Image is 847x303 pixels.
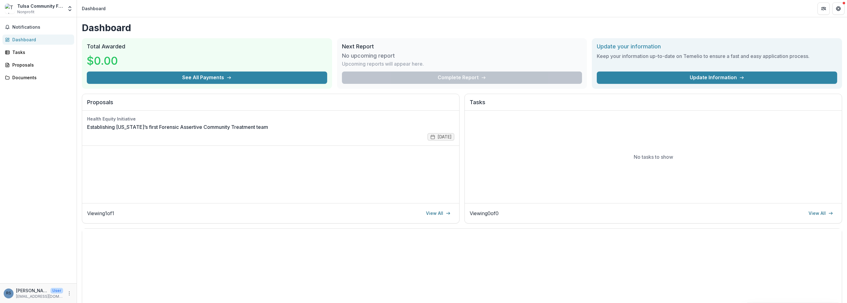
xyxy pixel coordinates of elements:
[87,43,327,50] h2: Total Awarded
[12,36,69,43] div: Dashboard
[87,210,114,217] p: Viewing 1 of 1
[16,294,63,299] p: [EMAIL_ADDRESS][DOMAIN_NAME]
[817,2,830,15] button: Partners
[12,49,69,55] div: Tasks
[597,52,837,60] h3: Keep your information up-to-date on Temelio to ensure a fast and easy application process.
[342,60,424,68] p: Upcoming reports will appear here.
[87,123,268,131] a: Establishing [US_STATE]’s first Forensic Assertive Community Treatment team
[634,153,673,161] p: No tasks to show
[805,208,837,218] a: View All
[2,60,74,70] a: Proposals
[470,210,499,217] p: Viewing 0 of 0
[832,2,845,15] button: Get Help
[87,72,327,84] button: See All Payments
[66,290,73,297] button: More
[6,291,11,295] div: Ryan Starkweather
[597,43,837,50] h2: Update your information
[2,47,74,57] a: Tasks
[12,62,69,68] div: Proposals
[79,4,108,13] nav: breadcrumb
[66,2,74,15] button: Open entity switcher
[82,5,106,12] div: Dashboard
[87,52,133,69] h3: $0.00
[342,52,395,59] h3: No upcoming report
[17,3,63,9] div: Tulsa Community Foundation
[12,25,72,30] span: Notifications
[422,208,454,218] a: View All
[50,288,63,293] p: User
[16,287,48,294] p: [PERSON_NAME]
[470,99,837,111] h2: Tasks
[2,35,74,45] a: Dashboard
[87,99,454,111] h2: Proposals
[2,22,74,32] button: Notifications
[5,4,15,14] img: Tulsa Community Foundation
[597,72,837,84] a: Update Information
[342,43,582,50] h2: Next Report
[82,22,842,33] h1: Dashboard
[17,9,34,15] span: Nonprofit
[12,74,69,81] div: Documents
[2,72,74,83] a: Documents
